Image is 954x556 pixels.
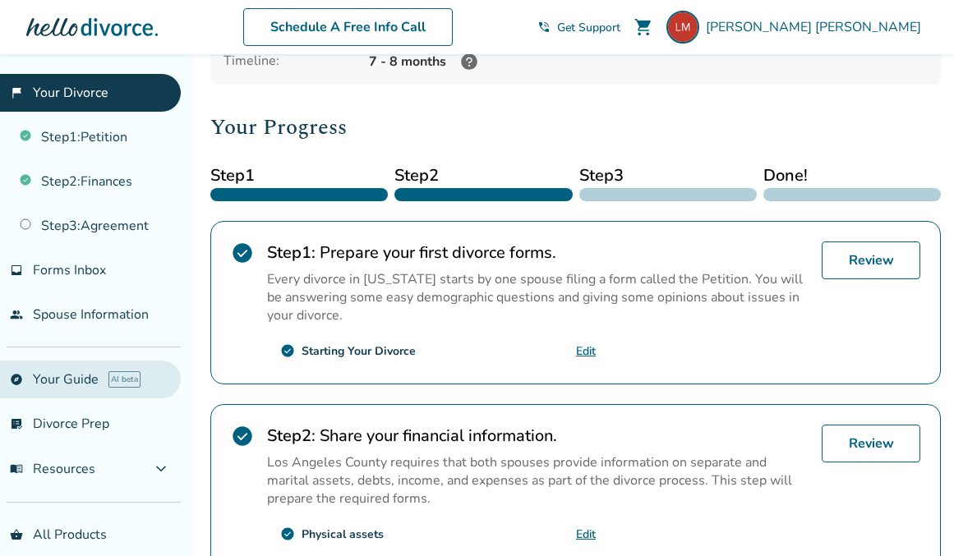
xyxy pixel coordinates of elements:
[10,373,23,386] span: explore
[666,11,699,44] img: lisamozden@gmail.com
[267,453,809,508] p: Los Angeles County requires that both spouses provide information on separate and marital assets,...
[10,528,23,541] span: shopping_basket
[872,477,954,556] iframe: Chat Widget
[210,111,941,144] h2: Your Progress
[210,163,388,188] span: Step 1
[267,425,809,447] h2: Share your financial information.
[576,343,596,359] a: Edit
[151,459,171,479] span: expand_more
[224,52,356,71] div: Timeline:
[634,17,653,37] span: shopping_cart
[267,241,809,264] h2: Prepare your first divorce forms.
[10,460,95,478] span: Resources
[280,343,295,358] span: check_circle
[537,20,620,35] a: phone_in_talkGet Support
[108,371,141,388] span: AI beta
[267,425,316,447] strong: Step 2 :
[579,163,757,188] span: Step 3
[706,18,928,36] span: [PERSON_NAME] [PERSON_NAME]
[822,241,920,279] a: Review
[394,163,572,188] span: Step 2
[576,526,596,542] a: Edit
[243,8,453,46] a: Schedule A Free Info Call
[10,264,23,277] span: inbox
[302,343,416,359] div: Starting Your Divorce
[557,20,620,35] span: Get Support
[10,86,23,99] span: flag_2
[822,425,920,462] a: Review
[302,526,384,542] div: Physical assets
[537,21,551,34] span: phone_in_talk
[10,417,23,430] span: list_alt_check
[369,52,928,71] div: 7 - 8 months
[267,270,809,324] p: Every divorce in [US_STATE] starts by one spouse filing a form called the Petition. You will be a...
[231,241,254,264] span: check_circle
[10,462,23,476] span: menu_book
[280,526,295,541] span: check_circle
[33,261,106,279] span: Forms Inbox
[10,308,23,321] span: people
[763,163,941,188] span: Done!
[267,241,316,264] strong: Step 1 :
[231,425,254,448] span: check_circle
